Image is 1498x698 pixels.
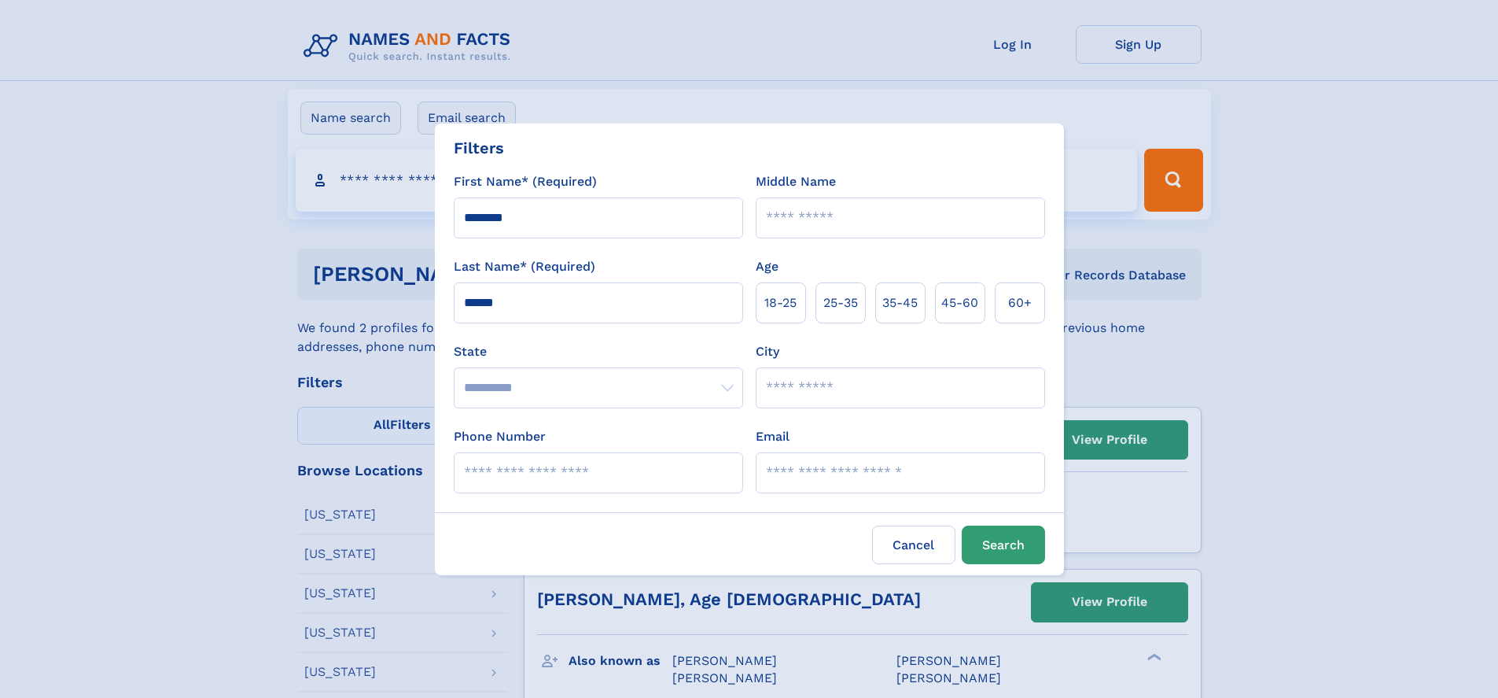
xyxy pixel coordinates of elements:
[872,526,955,564] label: Cancel
[823,294,858,312] span: 25‑35
[1008,294,1032,312] span: 60+
[756,172,836,191] label: Middle Name
[756,257,778,276] label: Age
[454,172,597,191] label: First Name* (Required)
[756,427,789,446] label: Email
[882,294,918,312] span: 35‑45
[941,294,978,312] span: 45‑60
[756,342,779,361] label: City
[962,526,1045,564] button: Search
[454,136,504,160] div: Filters
[764,294,797,312] span: 18‑25
[454,257,595,276] label: Last Name* (Required)
[454,427,546,446] label: Phone Number
[454,342,743,361] label: State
